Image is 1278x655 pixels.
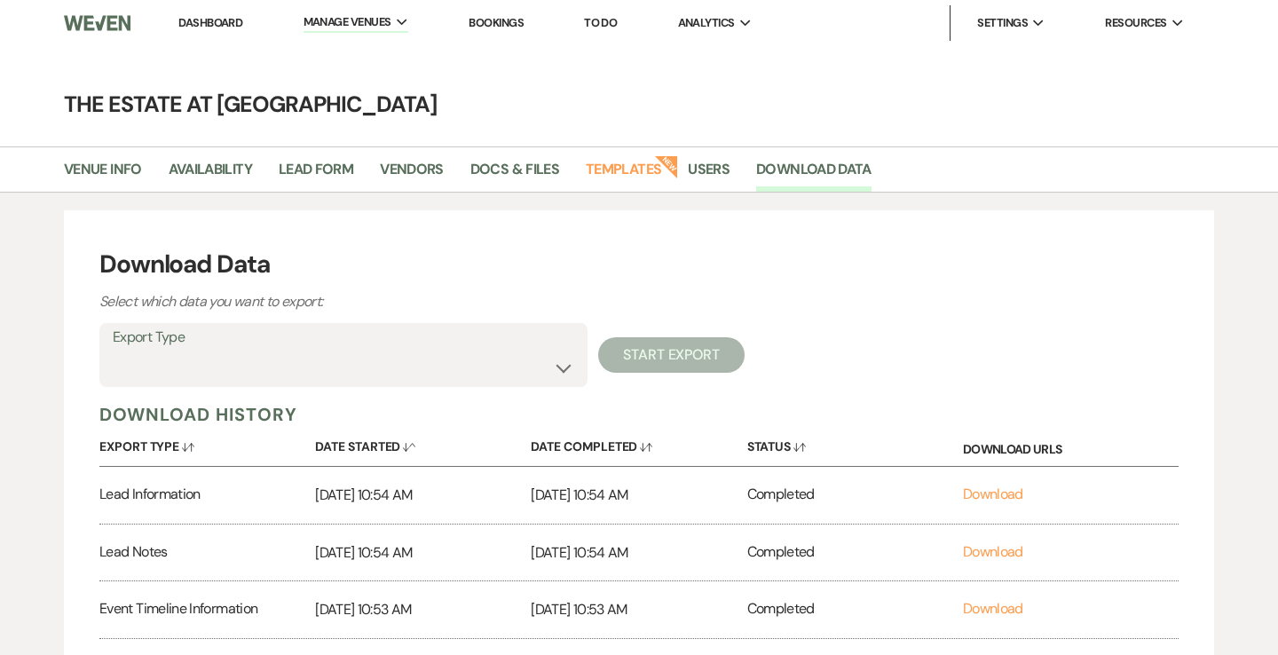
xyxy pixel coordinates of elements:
div: Completed [747,467,963,524]
a: Vendors [380,158,444,192]
a: Users [688,158,730,192]
a: To Do [584,15,617,30]
div: Completed [747,525,963,581]
a: Download [963,485,1023,503]
a: Templates [586,158,661,192]
div: Download URLs [963,426,1179,466]
div: Lead Notes [99,525,315,581]
label: Export Type [113,325,574,351]
h3: Download Data [99,246,1179,283]
p: [DATE] 10:54 AM [315,541,531,564]
span: Settings [977,14,1028,32]
div: Event Timeline Information [99,581,315,638]
span: Analytics [678,14,735,32]
button: Export Type [99,426,315,461]
a: Venue Info [64,158,142,192]
a: Download [963,599,1023,618]
button: Date Started [315,426,531,461]
p: [DATE] 10:53 AM [315,598,531,621]
button: Status [747,426,963,461]
span: Manage Venues [304,13,391,31]
strong: New [655,154,680,178]
a: Docs & Files [470,158,559,192]
p: Select which data you want to export: [99,290,721,313]
h5: Download History [99,403,1179,426]
p: [DATE] 10:54 AM [531,484,746,507]
a: Download Data [756,158,872,192]
p: [DATE] 10:54 AM [315,484,531,507]
span: Resources [1105,14,1166,32]
p: [DATE] 10:54 AM [531,541,746,564]
button: Start Export [598,337,745,373]
a: Availability [169,158,252,192]
a: Dashboard [178,15,242,30]
img: Weven Logo [64,4,130,42]
div: Lead Information [99,467,315,524]
a: Download [963,542,1023,561]
a: Lead Form [279,158,353,192]
p: [DATE] 10:53 AM [531,598,746,621]
div: Completed [747,581,963,638]
button: Date Completed [531,426,746,461]
a: Bookings [469,15,524,30]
